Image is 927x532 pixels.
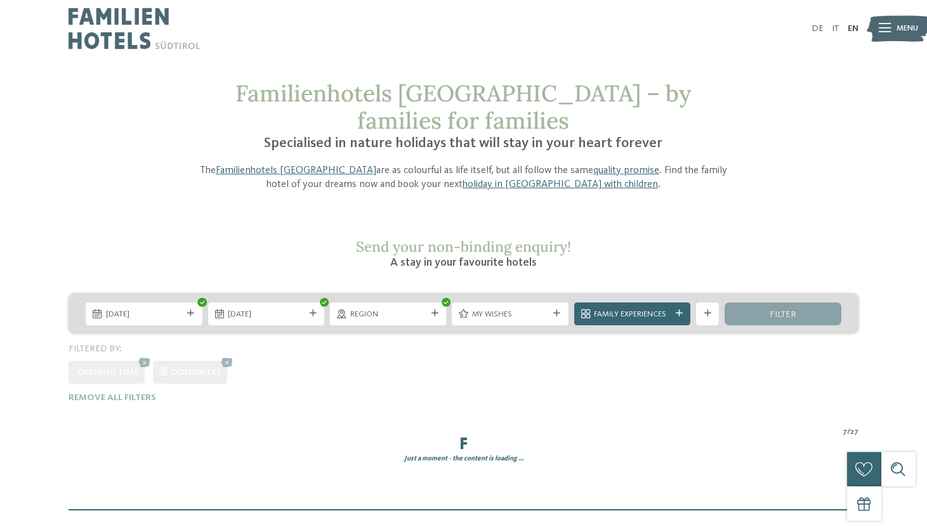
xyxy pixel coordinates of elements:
[235,79,691,135] span: Familienhotels [GEOGRAPHIC_DATA] – by families for families
[850,426,858,438] span: 27
[264,136,662,150] span: Specialised in nature holidays that will stay in your heart forever
[192,164,735,192] p: The are as colourful as life itself, but all follow the same . Find the family hotel of your drea...
[228,309,304,320] span: [DATE]
[356,237,571,256] span: Send your non-binding enquiry!
[847,426,850,438] span: /
[463,179,658,190] a: holiday in [GEOGRAPHIC_DATA] with children
[812,24,824,33] a: DE
[594,309,670,320] span: Family Experiences
[60,454,867,464] div: Just a moment - the content is loading …
[390,257,537,268] span: A stay in your favourite hotels
[216,165,376,176] a: Familienhotels [GEOGRAPHIC_DATA]
[843,426,847,438] span: 7
[832,24,839,33] a: IT
[106,309,182,320] span: [DATE]
[897,23,918,34] span: Menu
[593,165,659,176] a: quality promise
[472,309,548,320] span: My wishes
[350,309,426,320] span: Region
[848,24,858,33] a: EN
